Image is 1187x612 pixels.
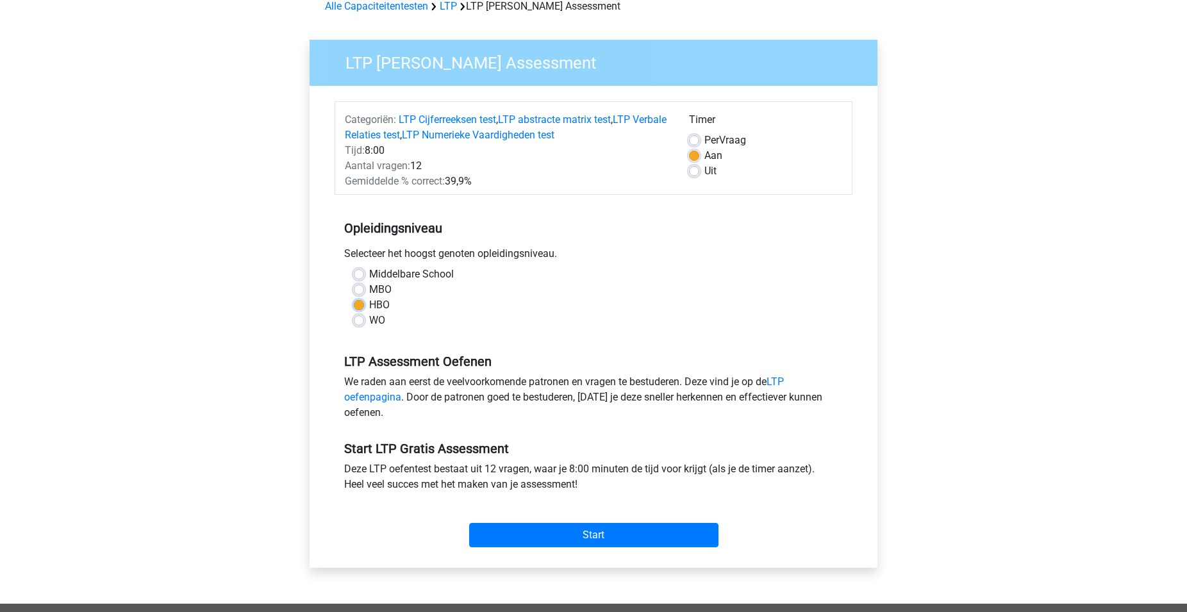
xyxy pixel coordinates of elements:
span: Tijd: [345,144,365,156]
a: LTP Cijferreeksen test [399,113,496,126]
span: Aantal vragen: [345,160,410,172]
div: Deze LTP oefentest bestaat uit 12 vragen, waar je 8:00 minuten de tijd voor krijgt (als je de tim... [335,461,852,497]
h5: LTP Assessment Oefenen [344,354,843,369]
span: Per [704,134,719,146]
label: Middelbare School [369,267,454,282]
h3: LTP [PERSON_NAME] Assessment [330,48,868,73]
a: LTP Numerieke Vaardigheden test [402,129,554,141]
label: MBO [369,282,392,297]
div: 8:00 [335,143,679,158]
div: Timer [689,112,842,133]
div: , , , [335,112,679,143]
h5: Start LTP Gratis Assessment [344,441,843,456]
h5: Opleidingsniveau [344,215,843,241]
div: 39,9% [335,174,679,189]
label: Uit [704,163,717,179]
label: HBO [369,297,390,313]
span: Categoriën: [345,113,396,126]
div: 12 [335,158,679,174]
label: WO [369,313,385,328]
a: LTP abstracte matrix test [498,113,611,126]
span: Gemiddelde % correct: [345,175,445,187]
label: Aan [704,148,722,163]
div: We raden aan eerst de veelvoorkomende patronen en vragen te bestuderen. Deze vind je op de . Door... [335,374,852,426]
label: Vraag [704,133,746,148]
div: Selecteer het hoogst genoten opleidingsniveau. [335,246,852,267]
input: Start [469,523,718,547]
